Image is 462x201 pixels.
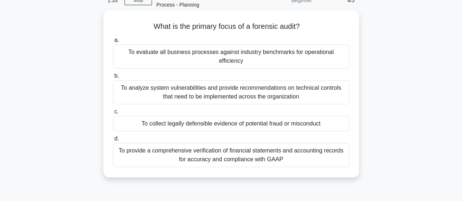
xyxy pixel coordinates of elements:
span: b. [114,73,119,79]
h5: What is the primary focus of a forensic audit? [112,22,350,31]
span: a. [114,37,119,43]
span: c. [114,108,119,115]
div: To provide a comprehensive verification of financial statements and accounting records for accura... [113,143,350,167]
div: To analyze system vulnerabilities and provide recommendations on technical controls that need to ... [113,80,350,104]
span: d. [114,135,119,142]
div: To collect legally defensible evidence of potential fraud or misconduct [113,116,350,131]
div: To evaluate all business processes against industry benchmarks for operational efficiency [113,45,350,69]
